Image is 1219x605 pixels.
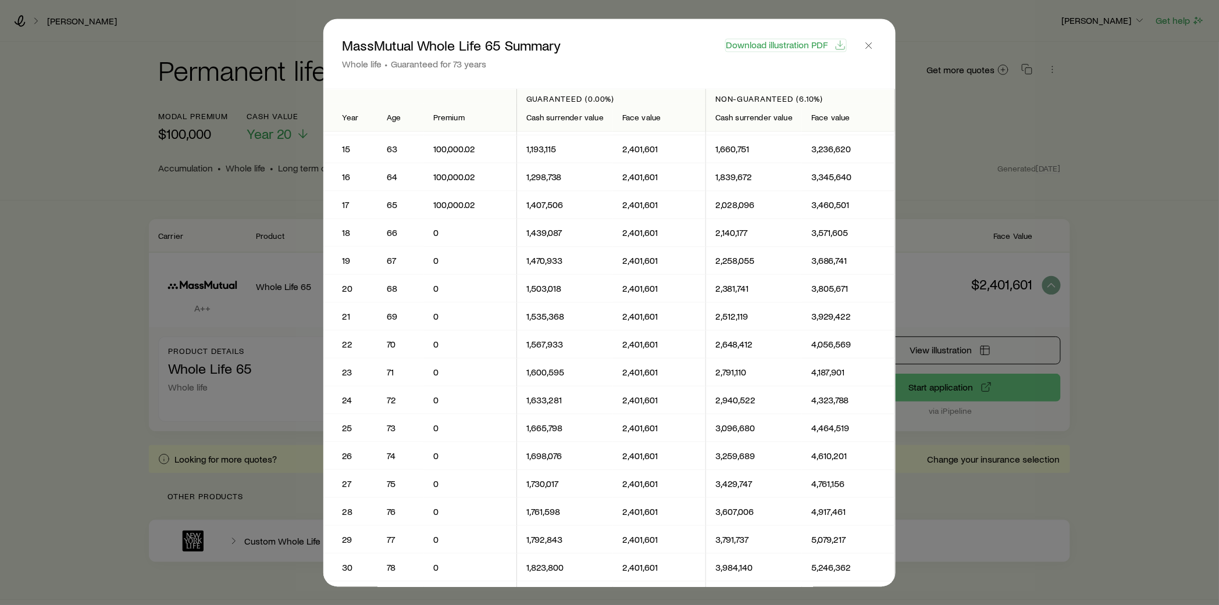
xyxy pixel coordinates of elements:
p: 3,805,671 [811,282,885,294]
p: 0 [433,366,507,378]
p: 3,259,689 [715,450,793,461]
p: 3,791,737 [715,534,793,545]
p: 19 [342,255,359,266]
p: 2,401,601 [622,143,696,155]
p: 3,345,640 [811,171,885,182]
p: Non-guaranteed (6.10%) [715,94,885,103]
p: 20 [342,282,359,294]
p: 0 [433,338,507,350]
p: 0 [433,255,507,266]
p: 76 [387,506,415,517]
p: 4,610,201 [811,450,885,461]
p: 17 [342,199,359,210]
p: 28 [342,506,359,517]
p: 2,401,601 [622,366,696,378]
p: 1,535,368 [526,310,604,322]
p: 1,660,751 [715,143,793,155]
p: 2,401,601 [622,282,696,294]
p: 3,607,006 [715,506,793,517]
p: 4,056,569 [811,338,885,350]
p: 2,401,601 [622,338,696,350]
div: Premium [433,113,507,122]
p: 1,633,281 [526,394,604,406]
p: 68 [387,282,415,294]
p: 0 [433,561,507,573]
p: 3,984,140 [715,561,793,573]
p: 2,401,601 [622,478,696,489]
p: 2,401,601 [622,534,696,545]
p: 71 [387,366,415,378]
p: 1,839,672 [715,171,793,182]
p: 16 [342,171,359,182]
p: 5,079,217 [811,534,885,545]
p: 100,000.02 [433,199,507,210]
p: 2,401,601 [622,422,696,434]
p: 72 [387,394,415,406]
p: 0 [433,394,507,406]
p: 0 [433,227,507,238]
p: 3,096,680 [715,422,793,434]
p: 2,140,177 [715,227,793,238]
p: 3,929,422 [811,310,885,322]
p: 77 [387,534,415,545]
div: Face value [811,113,885,122]
p: 1,503,018 [526,282,604,294]
p: 1,193,115 [526,143,604,155]
p: 69 [387,310,415,322]
p: 0 [433,534,507,545]
p: 1,567,933 [526,338,604,350]
p: 1,792,843 [526,534,604,545]
p: 18 [342,227,359,238]
p: 3,236,620 [811,143,885,155]
div: Year [342,113,359,122]
p: 5,246,362 [811,561,885,573]
p: 2,401,601 [622,506,696,517]
p: 2,401,601 [622,199,696,210]
p: 2,401,601 [622,450,696,461]
p: 3,460,501 [811,199,885,210]
p: 21 [342,310,359,322]
p: 22 [342,338,359,350]
p: 0 [433,450,507,461]
div: Age [387,113,415,122]
p: 63 [387,143,415,155]
div: Cash surrender value [526,113,604,122]
p: 100,000.02 [433,171,507,182]
p: 29 [342,534,359,545]
p: 1,665,798 [526,422,604,434]
p: 0 [433,478,507,489]
p: 15 [342,143,359,155]
p: 0 [433,310,507,322]
button: Download illustration PDF [725,38,847,52]
p: Guaranteed (0.00%) [526,94,696,103]
p: 73 [387,422,415,434]
p: 2,028,096 [715,199,793,210]
p: 2,401,601 [622,227,696,238]
p: 70 [387,338,415,350]
p: 100,000.02 [433,143,507,155]
p: 4,323,788 [811,394,885,406]
p: MassMutual Whole Life 65 Summary [342,37,561,53]
p: 3,571,605 [811,227,885,238]
p: 67 [387,255,415,266]
p: 1,407,506 [526,199,604,210]
p: 2,258,055 [715,255,793,266]
p: 2,401,601 [622,310,696,322]
p: 78 [387,561,415,573]
p: 2,940,522 [715,394,793,406]
p: 1,470,933 [526,255,604,266]
span: Download illustration PDF [726,40,828,49]
p: 4,464,519 [811,422,885,434]
p: 64 [387,171,415,182]
p: 3,686,741 [811,255,885,266]
p: 27 [342,478,359,489]
p: 0 [433,506,507,517]
p: 1,761,598 [526,506,604,517]
div: Cash surrender value [715,113,793,122]
p: 66 [387,227,415,238]
p: 75 [387,478,415,489]
p: 3,429,747 [715,478,793,489]
p: 2,512,119 [715,310,793,322]
p: 2,401,601 [622,171,696,182]
p: 1,698,076 [526,450,604,461]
